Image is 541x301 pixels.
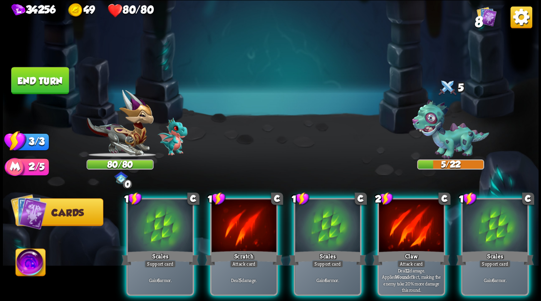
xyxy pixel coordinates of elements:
[121,249,199,267] div: Scales
[522,192,534,205] div: C
[395,273,409,280] b: Wound
[476,6,496,26] img: Cards_Icon.png
[412,100,489,159] img: Zombie_Dragon.png
[187,192,199,205] div: C
[11,3,55,17] div: Gems
[464,277,525,283] p: Gain armor.
[355,192,367,205] div: C
[11,4,25,17] img: gem.png
[208,192,226,206] div: 1
[107,3,122,18] img: health.png
[123,179,132,189] div: 0
[296,277,358,283] p: Gain armor.
[510,6,532,28] img: OptionsButton.png
[291,192,309,206] div: 1
[11,193,47,230] img: Cards_Icon.png
[271,192,283,205] div: C
[68,3,95,18] div: Gold
[157,277,159,283] b: 6
[158,117,187,155] img: Void_Dragon_Baby.png
[15,158,49,175] div: 2/5
[289,249,366,267] div: Scales
[397,260,425,268] div: Attack card
[51,207,84,218] span: Cards
[311,260,343,268] div: Support card
[86,90,153,157] img: Chevalier_Dragon.png
[372,249,450,267] div: Claw
[380,267,442,293] p: Deal damage. Applies effect, making the enemy take 20% more damage this round.
[4,130,26,152] img: Stamina_Icon.png
[438,192,450,205] div: C
[456,249,534,267] div: Scales
[405,267,410,273] b: 12
[129,277,191,283] p: Gain armor.
[459,192,476,206] div: 1
[475,14,482,30] span: 8
[11,67,69,94] button: End turn
[239,277,241,283] b: 5
[375,192,393,206] div: 2
[417,78,484,99] div: 5
[144,260,176,268] div: Support card
[16,249,45,279] img: Ability_Icon.png
[15,133,49,150] div: 3/3
[479,260,510,268] div: Support card
[418,160,483,168] div: 5/22
[324,277,327,283] b: 6
[205,249,282,267] div: Scratch
[68,3,83,18] img: gold.png
[492,277,494,283] b: 6
[87,160,153,168] div: 80/80
[124,192,142,206] div: 1
[213,277,275,283] p: Deal damage.
[230,260,258,268] div: Attack card
[15,198,103,226] button: Cards
[4,158,25,178] img: ManaPoints.png
[476,6,496,28] div: View all the cards in your deck
[107,3,153,18] div: Health
[114,171,128,184] img: ChevalierSigil.png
